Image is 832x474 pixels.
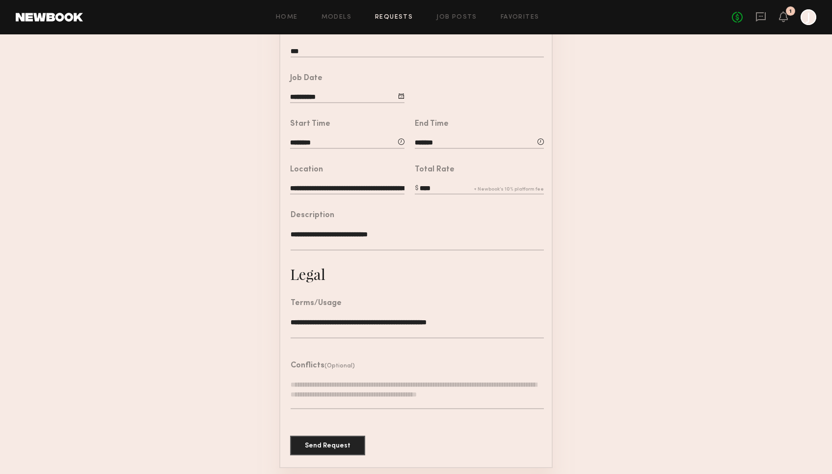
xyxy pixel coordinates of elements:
[290,166,323,174] div: Location
[322,14,351,21] a: Models
[290,436,365,455] button: Send Request
[501,14,539,21] a: Favorites
[290,120,330,128] div: Start Time
[324,363,355,369] span: (Optional)
[375,14,413,21] a: Requests
[415,166,455,174] div: Total Rate
[290,75,322,83] div: Job Date
[276,14,298,21] a: Home
[415,120,449,128] div: End Time
[789,9,792,14] div: 1
[801,9,816,25] a: J
[291,300,342,307] div: Terms/Usage
[290,264,325,284] div: Legal
[436,14,477,21] a: Job Posts
[291,362,355,370] header: Conflicts
[291,212,334,220] div: Description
